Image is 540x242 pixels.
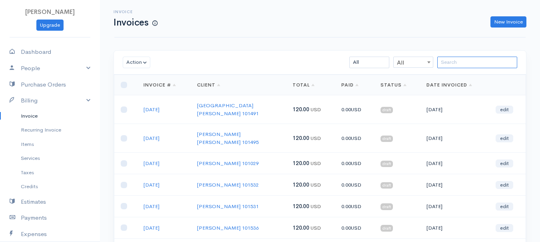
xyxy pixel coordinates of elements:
[293,203,309,210] span: 120.00
[426,82,472,88] a: Date Invoiced
[311,160,321,167] span: USD
[351,135,361,142] span: USD
[496,134,513,142] a: edit
[293,181,309,188] span: 120.00
[341,82,359,88] a: Paid
[114,18,157,28] h1: Invoices
[381,182,393,189] span: draft
[420,95,489,124] td: [DATE]
[351,203,361,210] span: USD
[143,203,159,210] a: [DATE]
[381,82,406,88] a: Status
[496,224,513,232] a: edit
[335,124,374,153] td: 0.00
[496,203,513,211] a: edit
[311,181,321,188] span: USD
[420,196,489,217] td: [DATE]
[335,196,374,217] td: 0.00
[351,106,361,113] span: USD
[293,160,309,167] span: 120.00
[143,224,159,231] a: [DATE]
[381,107,393,113] span: draft
[36,20,64,31] a: Upgrade
[197,160,259,167] a: [PERSON_NAME] 101029
[437,57,517,68] input: Search
[351,160,361,167] span: USD
[143,135,159,142] a: [DATE]
[490,16,526,28] a: New Invoice
[335,174,374,196] td: 0.00
[351,224,361,231] span: USD
[496,181,513,189] a: edit
[114,10,157,14] h6: Invoice
[123,57,150,68] button: Action
[143,160,159,167] a: [DATE]
[420,217,489,238] td: [DATE]
[496,159,513,167] a: edit
[420,153,489,174] td: [DATE]
[311,135,321,142] span: USD
[394,57,433,68] span: All
[197,131,259,146] a: [PERSON_NAME] [PERSON_NAME] 101495
[143,82,176,88] a: Invoice #
[335,217,374,238] td: 0.00
[293,135,309,142] span: 120.00
[335,95,374,124] td: 0.00
[496,106,513,114] a: edit
[25,8,75,16] span: [PERSON_NAME]
[293,224,309,231] span: 120.00
[143,181,159,188] a: [DATE]
[197,181,259,188] a: [PERSON_NAME] 101532
[293,82,315,88] a: Total
[351,181,361,188] span: USD
[311,224,321,231] span: USD
[143,106,159,113] a: [DATE]
[381,136,393,142] span: draft
[293,106,309,113] span: 120.00
[197,203,259,210] a: [PERSON_NAME] 101531
[381,203,393,210] span: draft
[197,102,259,117] a: [GEOGRAPHIC_DATA][PERSON_NAME] 101491
[197,224,259,231] a: [PERSON_NAME] 101536
[335,153,374,174] td: 0.00
[420,124,489,153] td: [DATE]
[381,161,393,167] span: draft
[420,174,489,196] td: [DATE]
[381,225,393,231] span: draft
[311,106,321,113] span: USD
[311,203,321,210] span: USD
[152,20,157,27] span: How to create your first Invoice?
[197,82,220,88] a: Client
